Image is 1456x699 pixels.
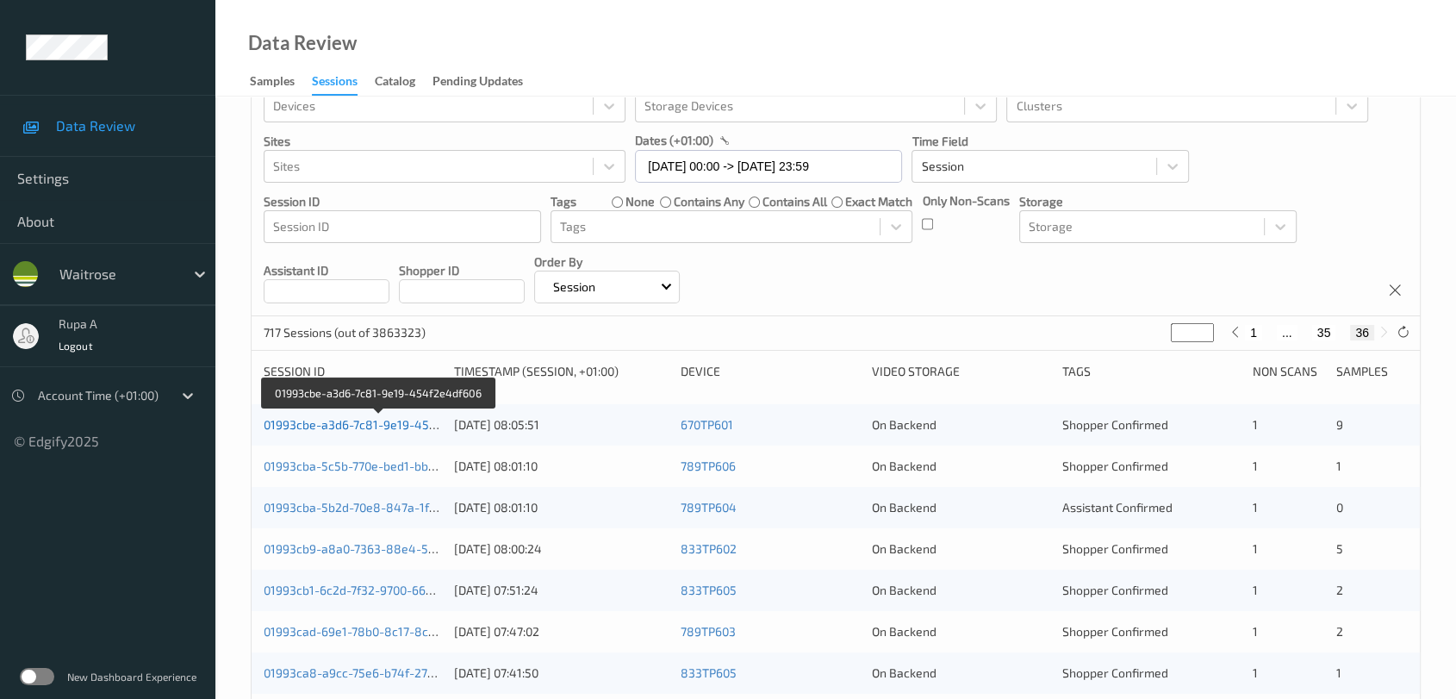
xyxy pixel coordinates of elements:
span: 1 [1253,500,1258,515]
span: Shopper Confirmed [1062,583,1168,597]
div: Device [681,363,859,380]
a: 670TP601 [681,417,733,432]
div: On Backend [871,665,1049,682]
span: Assistant Confirmed [1062,500,1173,515]
div: On Backend [871,416,1049,434]
div: Catalog [375,72,415,94]
span: Shopper Confirmed [1062,541,1168,556]
a: 01993cb9-a8a0-7363-88e4-509ec0f5b8b4 [264,541,502,556]
div: [DATE] 08:01:10 [454,458,669,475]
p: Sites [264,133,625,150]
p: Session ID [264,193,541,210]
a: 01993cbe-a3d6-7c81-9e19-454f2e4df606 [264,417,495,432]
a: Samples [250,70,312,94]
label: exact match [845,193,912,210]
p: Session [547,278,601,296]
p: Storage [1019,193,1297,210]
div: On Backend [871,499,1049,516]
a: 01993cba-5c5b-770e-bed1-bb20c9dd425b [264,459,497,473]
button: 1 [1245,325,1262,340]
span: 1 [1253,417,1258,432]
span: 1 [1253,541,1258,556]
div: Data Review [248,34,357,52]
div: On Backend [871,623,1049,640]
div: On Backend [871,582,1049,599]
span: 5 [1336,541,1343,556]
label: none [625,193,655,210]
div: [DATE] 08:00:24 [454,540,669,558]
span: Shopper Confirmed [1062,624,1168,639]
div: [DATE] 08:05:51 [454,416,669,434]
a: 789TP604 [681,500,737,515]
a: 01993cad-69e1-78b0-8c17-8c4630331186 [264,624,495,639]
div: [DATE] 08:01:10 [454,499,669,516]
span: 1 [1253,624,1258,639]
span: 1 [1253,665,1258,680]
div: On Backend [871,540,1049,558]
a: Sessions [312,70,375,96]
span: 1 [1253,459,1258,473]
span: 1 [1336,665,1341,680]
a: Pending Updates [432,70,540,94]
span: Shopper Confirmed [1062,417,1168,432]
a: 01993cb1-6c2d-7f32-9700-66918aec74d7 [264,583,492,597]
div: [DATE] 07:47:02 [454,623,669,640]
span: 2 [1336,624,1343,639]
span: Shopper Confirmed [1062,459,1168,473]
label: contains all [762,193,827,210]
p: dates (+01:00) [635,132,713,149]
a: 789TP606 [681,459,736,473]
span: 9 [1336,417,1343,432]
a: 833TP605 [681,665,737,680]
div: Tags [1062,363,1241,380]
div: [DATE] 07:41:50 [454,665,669,682]
span: Shopper Confirmed [1062,665,1168,680]
p: Order By [534,253,680,271]
button: 35 [1312,325,1336,340]
p: Assistant ID [264,262,389,279]
label: contains any [673,193,744,210]
div: Video Storage [871,363,1049,380]
p: 717 Sessions (out of 3863323) [264,324,426,341]
span: 1 [1336,459,1341,473]
p: Only Non-Scans [922,192,1009,209]
a: 789TP603 [681,624,736,639]
div: [DATE] 07:51:24 [454,582,669,599]
p: Shopper ID [399,262,525,279]
a: 01993ca8-a9cc-75e6-b74f-27eb275e135c [264,665,493,680]
span: 0 [1336,500,1343,515]
div: Pending Updates [432,72,523,94]
p: Time Field [912,133,1189,150]
div: On Backend [871,458,1049,475]
a: Catalog [375,70,432,94]
p: Tags [551,193,576,210]
div: Non Scans [1253,363,1324,380]
a: 833TP605 [681,583,737,597]
div: Sessions [312,72,358,96]
div: Samples [250,72,295,94]
a: 01993cba-5b2d-70e8-847a-1f8c593161d9 [264,500,495,515]
button: 36 [1350,325,1374,340]
a: 833TP602 [681,541,737,556]
span: 2 [1336,583,1343,597]
div: Session ID [264,363,442,380]
span: 1 [1253,583,1258,597]
div: Timestamp (Session, +01:00) [454,363,669,380]
button: ... [1277,325,1297,340]
div: Samples [1336,363,1408,380]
